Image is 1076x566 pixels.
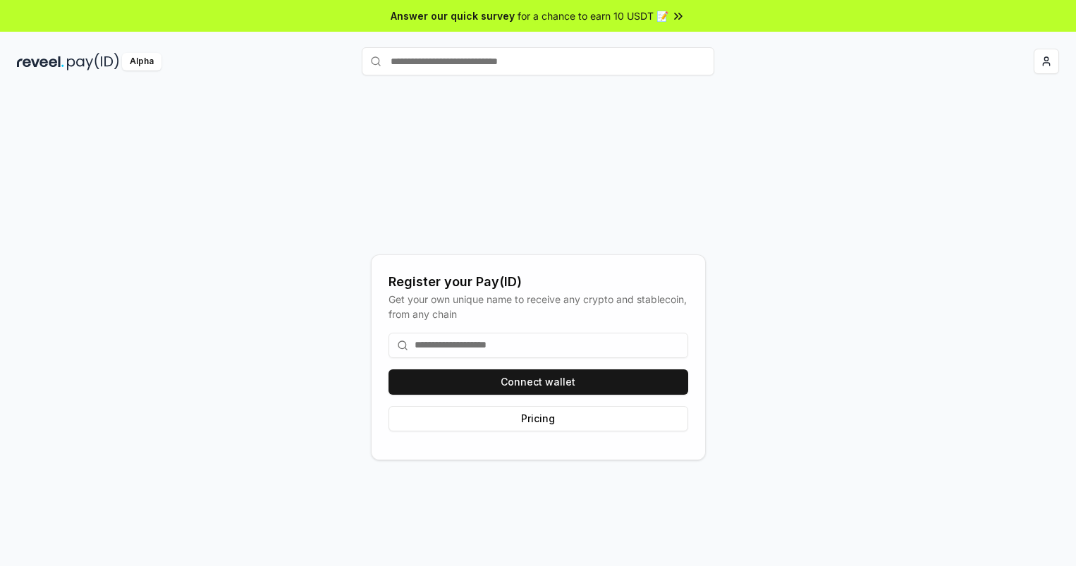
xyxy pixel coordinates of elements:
div: Register your Pay(ID) [389,272,688,292]
img: reveel_dark [17,53,64,70]
span: for a chance to earn 10 USDT 📝 [518,8,668,23]
div: Alpha [122,53,161,70]
span: Answer our quick survey [391,8,515,23]
button: Connect wallet [389,369,688,395]
img: pay_id [67,53,119,70]
div: Get your own unique name to receive any crypto and stablecoin, from any chain [389,292,688,321]
button: Pricing [389,406,688,431]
